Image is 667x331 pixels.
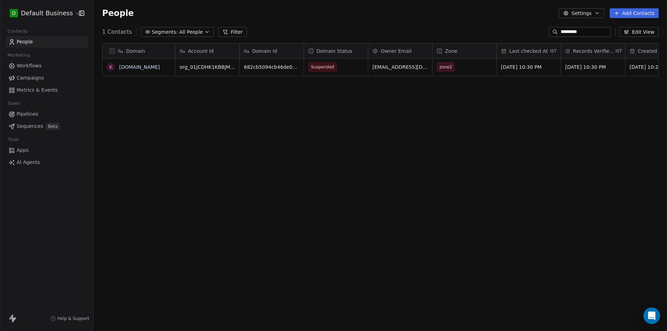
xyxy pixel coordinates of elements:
[218,27,247,37] button: Filter
[21,9,73,18] span: Default Business
[616,48,622,54] span: IST
[5,98,23,109] span: Sales
[368,43,432,58] div: Owner Email
[509,48,548,55] span: Last checked At
[610,8,659,18] button: Add Contacts
[6,108,88,120] a: Pipelines
[565,64,621,71] span: [DATE] 10:30 PM
[180,64,235,71] span: org_01JCDHK1KBBJM15R9B5DD9YK5F
[559,8,604,18] button: Settings
[6,144,88,156] a: Apps
[17,159,40,166] span: AI Agents
[381,48,412,55] span: Owner Email
[316,48,352,55] span: Domain Status
[17,62,42,69] span: Workflows
[8,7,74,19] button: DDefault Business
[573,48,614,55] span: Records Verified At
[6,60,88,72] a: Workflows
[179,28,203,36] span: All People
[12,10,16,17] span: D
[188,48,214,55] span: Account Id
[126,48,145,55] span: Domain
[5,50,33,60] span: Marketing
[109,64,112,71] div: k
[550,48,557,54] span: IST
[501,64,557,71] span: [DATE] 10:30 PM
[102,8,134,18] span: People
[6,157,88,168] a: AI Agents
[643,307,660,324] div: Open Intercom Messenger
[17,147,29,154] span: Apps
[6,121,88,132] a: SequencesBeta
[17,123,43,130] span: Sequences
[152,28,178,36] span: Segments:
[244,64,299,71] span: 682cb5094cb46de018b95b8c
[240,43,304,58] div: Domain Id
[433,43,496,58] div: Zone
[17,110,38,118] span: Pipelines
[175,43,239,58] div: Account Id
[619,27,659,37] button: Edit View
[102,59,175,318] div: grid
[372,64,428,71] span: [EMAIL_ADDRESS][DOMAIN_NAME]
[439,64,452,71] span: zone2
[17,86,58,94] span: Metrics & Events
[50,316,89,321] a: Help & Support
[102,28,132,36] span: 1 Contacts
[497,43,561,58] div: Last checked AtIST
[119,64,160,70] a: [DOMAIN_NAME]
[252,48,277,55] span: Domain Id
[6,36,88,48] a: People
[304,43,368,58] div: Domain Status
[46,123,60,130] span: Beta
[57,316,89,321] span: Help & Support
[5,26,31,36] span: Contacts
[102,43,175,58] div: Domain
[445,48,458,55] span: Zone
[17,74,44,82] span: Campaigns
[5,134,22,145] span: Tools
[6,84,88,96] a: Metrics & Events
[561,43,625,58] div: Records Verified AtIST
[17,38,33,45] span: People
[6,72,88,84] a: Campaigns
[311,64,334,71] span: Suspended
